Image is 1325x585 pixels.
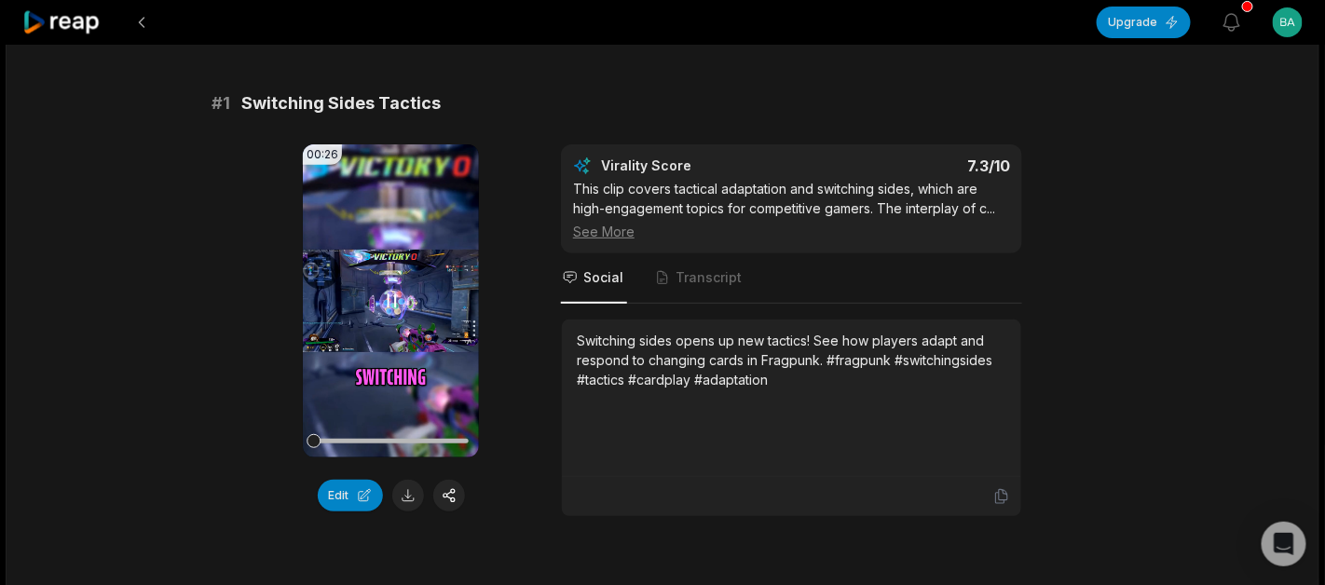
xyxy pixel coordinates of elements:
div: Switching sides opens up new tactics! See how players adapt and respond to changing cards in Frag... [577,331,1006,389]
video: Your browser does not support mp4 format. [303,144,479,457]
div: Open Intercom Messenger [1262,522,1306,566]
div: See More [573,222,1010,241]
span: Transcript [676,268,742,287]
button: Edit [318,480,383,511]
span: Switching Sides Tactics [241,90,441,116]
div: Virality Score [601,156,801,175]
div: This clip covers tactical adaptation and switching sides, which are high-engagement topics for co... [573,179,1010,241]
span: # 1 [212,90,230,116]
button: Upgrade [1097,7,1191,38]
nav: Tabs [561,253,1022,304]
div: 7.3 /10 [811,156,1011,175]
span: Social [583,268,623,287]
